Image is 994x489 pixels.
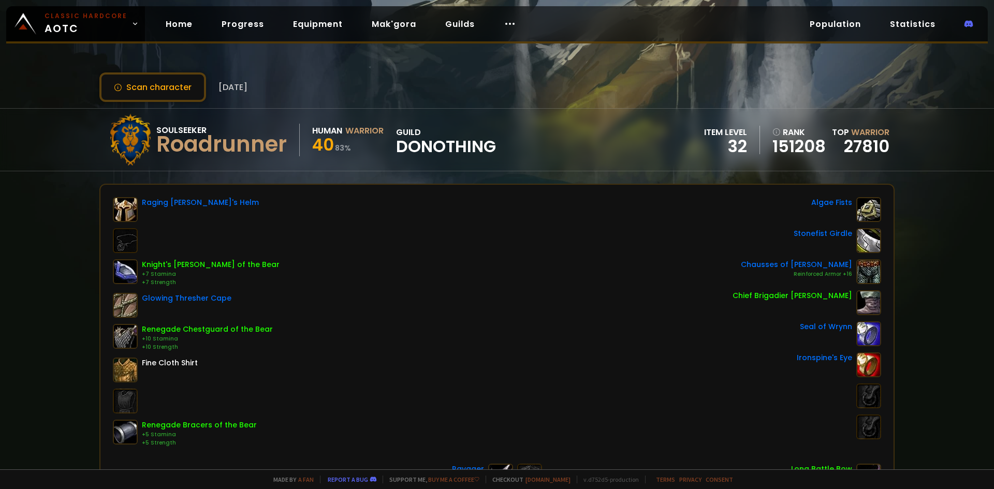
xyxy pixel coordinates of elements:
img: item-6906 [856,197,881,222]
div: Seal of Wrynn [800,321,852,332]
a: a fan [298,476,314,483]
a: Population [801,13,869,35]
div: Reinforced Armor +16 [741,270,852,278]
img: item-7459 [113,259,138,284]
div: Fine Cloth Shirt [142,358,198,368]
div: Ironspine's Eye [797,352,852,363]
span: Made by [267,476,314,483]
a: 151208 [772,139,826,154]
div: Renegade Chestguard of the Bear [142,324,273,335]
div: Glowing Thresher Cape [142,293,231,304]
a: Home [157,13,201,35]
span: 40 [312,133,334,156]
a: 27810 [844,135,889,158]
span: [DATE] [218,81,247,94]
div: Knight's [PERSON_NAME] of the Bear [142,259,280,270]
div: Ravager [452,464,484,475]
a: Mak'gora [363,13,425,35]
div: Raging [PERSON_NAME]'s Helm [142,197,259,208]
div: +7 Stamina [142,270,280,278]
small: Classic Hardcore [45,11,127,21]
span: Donothing [396,139,496,154]
a: [DOMAIN_NAME] [525,476,571,483]
div: guild [396,126,496,154]
img: item-9865 [113,420,138,444]
div: Algae Fists [811,197,852,208]
a: Consent [706,476,733,483]
div: Soulseeker [156,124,287,137]
img: item-2933 [856,321,881,346]
a: Equipment [285,13,351,35]
img: item-6901 [113,293,138,318]
div: +5 Stamina [142,431,257,439]
div: 32 [704,139,747,154]
a: Privacy [679,476,701,483]
div: rank [772,126,826,139]
img: item-9866 [113,324,138,349]
img: item-7686 [856,352,881,377]
button: Scan character [99,72,206,102]
small: 83 % [335,143,351,153]
div: +10 Stamina [142,335,273,343]
img: item-7719 [113,197,138,222]
div: Chausses of [PERSON_NAME] [741,259,852,270]
div: Chief Brigadier [PERSON_NAME] [733,290,852,301]
img: item-859 [113,358,138,382]
div: +10 Strength [142,343,273,351]
span: Checkout [486,476,571,483]
img: item-6412 [856,290,881,315]
div: Renegade Bracers of the Bear [142,420,257,431]
div: +7 Strength [142,278,280,287]
a: Report a bug [328,476,368,483]
img: item-6742 [856,228,881,253]
a: Progress [213,13,272,35]
div: Stonefist Girdle [794,228,852,239]
div: Warrior [345,124,384,137]
a: Classic HardcoreAOTC [6,6,145,41]
span: Warrior [851,126,889,138]
img: item-6087 [856,259,881,284]
div: Top [832,126,889,139]
div: Human [312,124,342,137]
div: Roadrunner [156,137,287,152]
a: Buy me a coffee [428,476,479,483]
div: item level [704,126,747,139]
span: Support me, [383,476,479,483]
div: Long Battle Bow [791,464,852,475]
span: v. d752d5 - production [577,476,639,483]
div: +5 Strength [142,439,257,447]
a: Terms [656,476,675,483]
a: Statistics [882,13,944,35]
span: AOTC [45,11,127,36]
a: Guilds [437,13,483,35]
